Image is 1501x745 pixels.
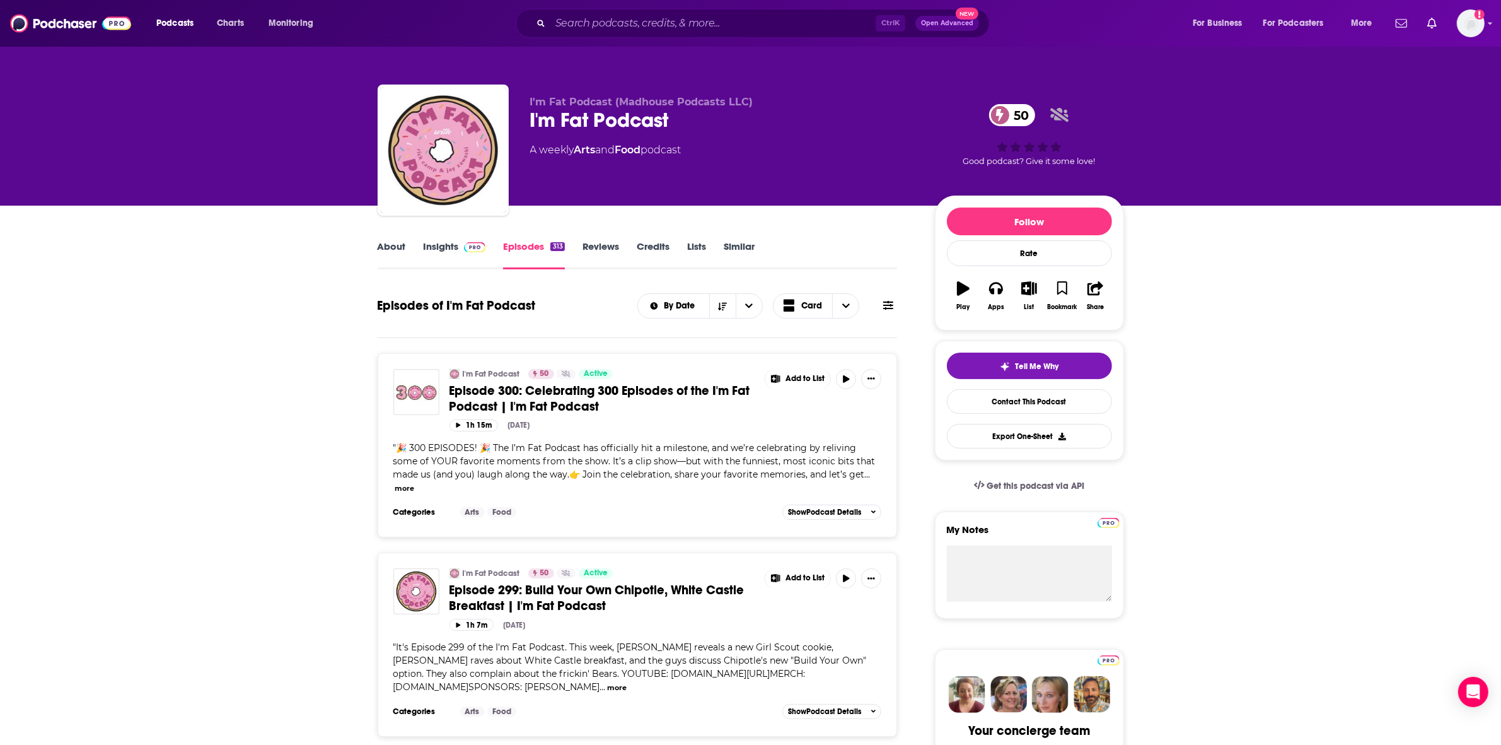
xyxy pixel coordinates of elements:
button: open menu [1184,13,1258,33]
a: Pro website [1098,516,1120,528]
a: I'm Fat Podcast [463,369,520,379]
button: Export One-Sheet [947,424,1112,449]
h3: Categories [393,507,450,517]
span: " [393,642,867,693]
img: Episode 300: Celebrating 300 Episodes of the I'm Fat Podcast | I'm Fat Podcast [393,369,439,415]
a: InsightsPodchaser Pro [424,240,486,269]
img: I'm Fat Podcast [449,568,460,578]
svg: Add a profile image [1475,9,1485,20]
a: Food [487,707,516,717]
span: 50 [540,368,549,380]
button: Follow [947,208,1112,235]
img: Podchaser Pro [1098,655,1120,666]
span: For Podcasters [1263,15,1324,32]
button: Choose View [773,293,860,319]
span: It's Episode 299 of the I'm Fat Podcast. This week, [PERSON_NAME] reveals a new Girl Scout cookie... [393,642,867,693]
span: For Business [1193,15,1243,32]
a: Arts [574,144,596,156]
a: Similar [724,240,755,269]
span: Good podcast? Give it some love! [963,156,1096,166]
a: Food [615,144,641,156]
span: Add to List [785,374,825,384]
span: By Date [664,302,699,310]
a: 50 [528,568,554,578]
button: more [607,683,627,693]
span: 🎉 300 EPISODES! 🎉 The I’m Fat Podcast has officially hit a milestone, and we’re celebrating by re... [393,442,876,480]
button: tell me why sparkleTell Me Why [947,353,1112,379]
span: Get this podcast via API [987,481,1084,491]
a: Active [579,369,613,379]
a: Episode 300: Celebrating 300 Episodes of the I'm Fat Podcast | I'm Fat Podcast [449,383,756,414]
button: Show More Button [765,568,831,589]
a: 50 [528,369,554,379]
span: and [596,144,615,156]
img: I'm Fat Podcast [449,369,460,379]
a: Show notifications dropdown [1422,13,1442,34]
button: ShowPodcast Details [782,704,882,719]
button: open menu [638,302,709,310]
a: Credits [637,240,669,269]
a: 50 [989,104,1036,126]
img: Podchaser Pro [1098,518,1120,528]
a: Podchaser - Follow, Share and Rate Podcasts [10,11,131,35]
img: Jon Profile [1074,676,1110,713]
img: User Profile [1457,9,1485,37]
div: Open Intercom Messenger [1458,677,1488,707]
div: Bookmark [1047,303,1077,311]
span: New [956,8,978,20]
span: Episode 299: Build Your Own Chipotle, White Castle Breakfast | I'm Fat Podcast [449,582,745,614]
span: More [1351,15,1372,32]
a: Episodes313 [503,240,564,269]
a: Arts [460,507,485,517]
div: Play [956,303,970,311]
span: Active [584,567,608,580]
img: I'm Fat Podcast [380,87,506,213]
div: Rate [947,240,1112,266]
img: tell me why sparkle [1000,361,1010,372]
button: Bookmark [1046,273,1079,319]
a: Reviews [582,240,619,269]
span: I'm Fat Podcast (Madhouse Podcasts LLC) [530,96,753,108]
span: Card [801,302,822,310]
a: Charts [209,13,252,33]
button: open menu [736,294,762,318]
a: Food [487,507,516,517]
button: 1h 7m [449,619,494,631]
a: Get this podcast via API [964,471,1095,502]
a: Show notifications dropdown [1391,13,1412,34]
div: List [1024,303,1034,311]
button: open menu [148,13,210,33]
span: Tell Me Why [1015,361,1058,372]
div: 313 [550,242,564,251]
h1: Episodes of I'm Fat Podcast [378,298,536,314]
a: Active [579,568,613,578]
span: Active [584,368,608,380]
button: List [1012,273,1045,319]
span: Charts [217,15,244,32]
span: 50 [1002,104,1036,126]
button: Show More Button [861,369,881,389]
div: Your concierge team [968,723,1090,739]
img: Barbara Profile [990,676,1027,713]
button: Play [947,273,980,319]
a: I'm Fat Podcast [463,568,520,578]
img: Episode 299: Build Your Own Chipotle, White Castle Breakfast | I'm Fat Podcast [393,568,439,614]
span: Show Podcast Details [788,508,861,517]
div: Search podcasts, credits, & more... [528,9,1002,38]
span: Ctrl K [876,15,905,32]
span: " [393,442,876,480]
button: more [395,483,414,494]
button: Show profile menu [1457,9,1485,37]
div: [DATE] [504,621,526,630]
img: Podchaser Pro [464,242,486,252]
span: Episode 300: Celebrating 300 Episodes of the I'm Fat Podcast | I'm Fat Podcast [449,383,750,414]
label: My Notes [947,524,1112,546]
a: About [378,240,406,269]
img: Sydney Profile [949,676,985,713]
